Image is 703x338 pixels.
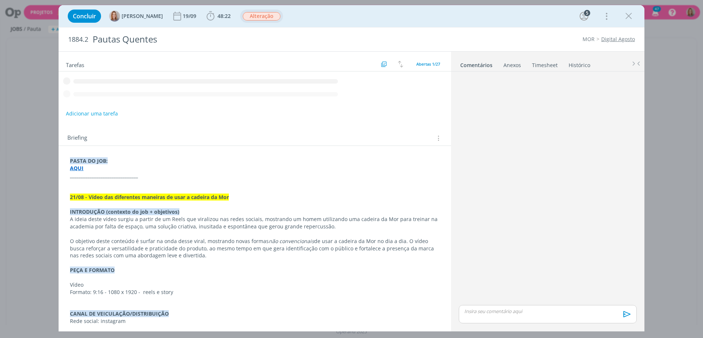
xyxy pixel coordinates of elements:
[584,10,590,16] div: 5
[70,281,440,289] p: Vídeo
[70,194,229,201] strong: 21/08 - Vídeo das diferentes maneiras de usar a cadeira da Mor
[70,165,83,172] a: AQUI
[73,13,96,19] span: Concluir
[269,238,314,245] em: não convencionais
[532,58,558,69] a: Timesheet
[90,30,396,48] div: Pautas Quentes
[205,10,233,22] button: 48:22
[601,36,635,43] a: Digital Agosto
[70,289,440,296] p: Formato: 9:16 - 1080 x 1920 - reels e story
[578,10,590,22] button: 5
[183,14,198,19] div: 19/09
[67,133,87,143] span: Briefing
[66,60,84,69] span: Tarefas
[217,12,231,19] span: 48:22
[70,157,108,164] strong: PASTA DO JOB:
[70,267,115,273] strong: PEÇA E FORMATO
[70,238,440,260] p: O objetivo deste conteúdo é surfar na onda desse viral, mostrando novas formas de usar a cadeira ...
[568,58,591,69] a: Histórico
[416,61,440,67] span: Abertas 1/27
[68,10,101,23] button: Concluir
[70,317,440,325] p: Rede social: instagram
[398,61,403,67] img: arrow-down-up.svg
[59,5,644,331] div: dialog
[243,12,280,21] span: Alteração
[242,12,281,21] button: Alteração
[70,310,169,317] strong: CANAL DE VEICULAÇÃO/DISTRIBUIÇÃO
[70,208,179,215] strong: INTRODUÇÃO (contexto do job + objetivos)
[66,107,118,120] button: Adicionar uma tarefa
[583,36,595,43] a: MOR
[109,11,163,22] button: A[PERSON_NAME]
[70,172,138,179] strong: _______________________________
[68,36,88,44] span: 1884.2
[109,11,120,22] img: A
[460,58,493,69] a: Comentários
[70,216,440,230] p: A ideia deste vídeo surgiu a partir de um Reels que viralizou nas redes sociais, mostrando um hom...
[503,62,521,69] div: Anexos
[122,14,163,19] span: [PERSON_NAME]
